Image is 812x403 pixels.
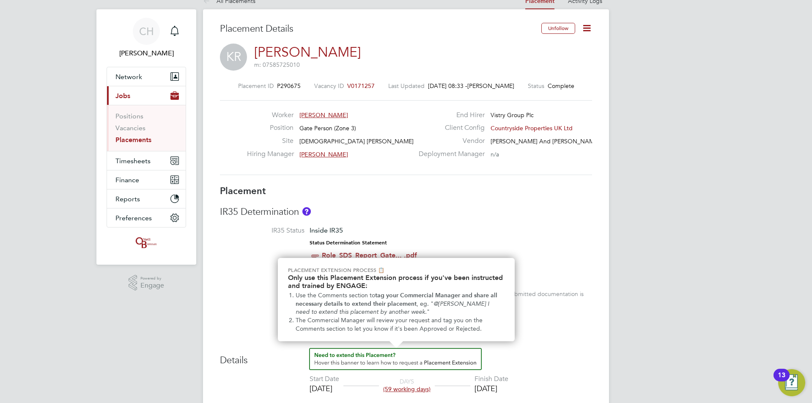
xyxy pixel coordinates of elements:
[220,226,304,235] label: IR35 Status
[115,136,151,144] a: Placements
[254,44,361,60] a: [PERSON_NAME]
[296,316,505,333] li: The Commercial Manager will review your request and tag you on the Comments section to let you kn...
[379,378,435,393] div: DAYS
[238,82,274,90] label: Placement ID
[314,82,344,90] label: Vacancy ID
[115,73,142,81] span: Network
[139,26,154,37] span: CH
[310,226,343,234] span: Inside IR35
[414,150,485,159] label: Deployment Manager
[115,92,130,100] span: Jobs
[302,207,311,216] button: About IR35
[220,348,592,367] h3: Details
[115,157,151,165] span: Timesheets
[254,61,300,69] span: m: 07585725010
[220,270,304,279] label: IR35 Risk
[310,384,339,393] div: [DATE]
[309,348,482,370] button: How to extend a Placement?
[107,18,186,58] a: Go to account details
[115,176,139,184] span: Finance
[347,82,375,90] span: V0171257
[220,23,535,35] h3: Placement Details
[140,282,164,289] span: Engage
[115,112,143,120] a: Positions
[491,137,647,145] span: [PERSON_NAME] And [PERSON_NAME] Construction Li…
[414,137,485,145] label: Vendor
[107,48,186,58] span: Ciaran Hoey
[475,375,508,384] div: Finish Date
[247,111,294,120] label: Worker
[107,236,186,249] a: Go to home page
[778,369,805,396] button: Open Resource Center, 13 new notifications
[115,214,152,222] span: Preferences
[220,206,592,218] h3: IR35 Determination
[491,124,573,132] span: Countryside Properties UK Ltd
[247,150,294,159] label: Hiring Manager
[467,82,514,90] span: [PERSON_NAME]
[277,82,301,90] span: P290675
[299,111,348,119] span: [PERSON_NAME]
[296,292,375,299] span: Use the Comments section to
[288,266,505,274] p: Placement Extension Process 📋
[278,258,515,341] div: Need to extend this Placement? Hover this banner.
[96,9,196,265] nav: Main navigation
[288,274,505,290] h2: Only use this Placement Extension process if you've been instructed and trained by ENGAGE:
[247,123,294,132] label: Position
[414,123,485,132] label: Client Config
[310,375,339,384] div: Start Date
[388,82,425,90] label: Last Updated
[296,292,499,307] strong: tag your Commercial Manager and share all necessary details to extend their placement
[310,240,387,246] strong: Status Determination Statement
[528,82,544,90] label: Status
[475,384,508,393] div: [DATE]
[778,375,785,386] div: 13
[115,195,140,203] span: Reports
[322,251,417,259] a: Role_SDS_Report_Gate... .pdf
[115,124,145,132] a: Vacancies
[134,236,159,249] img: oneillandbrennan-logo-retina.png
[427,308,430,315] span: "
[491,151,499,158] span: n/a
[299,137,475,145] span: [DEMOGRAPHIC_DATA] [PERSON_NAME][GEOGRAPHIC_DATA]
[548,82,574,90] span: Complete
[220,185,266,197] b: Placement
[414,111,485,120] label: End Hirer
[428,82,467,90] span: [DATE] 08:33 -
[296,300,491,316] em: @[PERSON_NAME] I need to extend this placement by another week.
[541,23,575,34] button: Unfollow
[247,137,294,145] label: Site
[299,124,356,132] span: Gate Person (Zone 3)
[383,385,431,393] span: (59 working days)
[220,44,247,71] span: KR
[417,300,433,307] span: , eg. "
[140,275,164,282] span: Powered by
[491,111,534,119] span: Vistry Group Plc
[299,151,348,158] span: [PERSON_NAME]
